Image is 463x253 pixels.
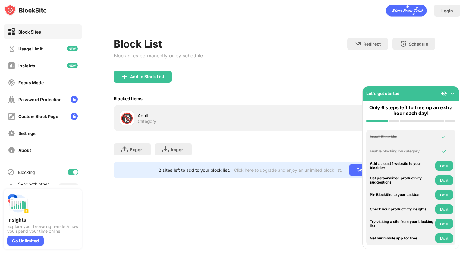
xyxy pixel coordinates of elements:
[138,119,156,124] div: Category
[435,204,453,214] button: Do it
[8,146,15,154] img: about-off.svg
[370,162,434,170] div: Add at least 1 website to your blocklist
[159,168,230,173] div: 2 sites left to add to your block list.
[366,91,400,96] div: Let's get started
[67,63,78,68] img: new-icon.svg
[441,148,447,154] img: omni-check.svg
[366,105,455,116] div: Only 6 steps left to free up an extra hour each day!
[171,147,185,152] div: Import
[18,181,49,192] div: Sync with other devices
[18,131,36,136] div: Settings
[18,148,31,153] div: About
[138,112,274,119] div: Adult
[8,96,15,103] img: password-protection-off.svg
[18,170,35,175] div: Blocking
[364,41,381,46] div: Redirect
[386,5,427,17] div: animation
[8,130,15,137] img: settings-off.svg
[7,183,14,190] img: sync-icon.svg
[18,114,58,119] div: Custom Block Page
[370,236,434,240] div: Get our mobile app for free
[130,147,144,152] div: Export
[370,207,434,211] div: Check your productivity insights
[435,219,453,229] button: Do it
[435,233,453,243] button: Do it
[8,45,15,53] img: time-usage-off.svg
[7,224,78,234] div: Explore your browsing trends & how you spend your time online
[409,41,428,46] div: Schedule
[7,168,14,176] img: blocking-icon.svg
[441,91,447,97] img: eye-not-visible.svg
[71,113,78,120] img: lock-menu.svg
[449,91,455,97] img: omni-setup-toggle.svg
[114,53,203,59] div: Block sites permanently or by schedule
[234,168,342,173] div: Click here to upgrade and enjoy an unlimited block list.
[71,96,78,103] img: lock-menu.svg
[18,63,35,68] div: Insights
[435,190,453,200] button: Do it
[114,38,203,50] div: Block List
[62,185,75,188] div: Disabled
[370,193,434,197] div: Pin BlockSite to your taskbar
[7,236,44,246] div: Go Unlimited
[18,29,41,34] div: Block Sites
[441,8,453,13] div: Login
[7,217,78,223] div: Insights
[7,193,29,214] img: push-insights.svg
[8,62,15,69] img: insights-off.svg
[370,219,434,228] div: Try visiting a site from your blocking list
[370,176,434,185] div: Get personalized productivity suggestions
[8,79,15,86] img: focus-off.svg
[8,28,15,36] img: block-on.svg
[349,164,391,176] div: Go Unlimited
[121,112,133,124] div: 🔞
[370,135,434,139] div: Install BlockSite
[18,46,43,51] div: Usage Limit
[67,46,78,51] img: new-icon.svg
[18,80,44,85] div: Focus Mode
[435,161,453,171] button: Do it
[435,175,453,185] button: Do it
[370,149,434,153] div: Enable blocking by category
[130,74,164,79] div: Add to Block List
[8,113,15,120] img: customize-block-page-off.svg
[114,96,143,101] div: Blocked Items
[441,134,447,140] img: omni-check.svg
[4,4,47,16] img: logo-blocksite.svg
[18,97,62,102] div: Password Protection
